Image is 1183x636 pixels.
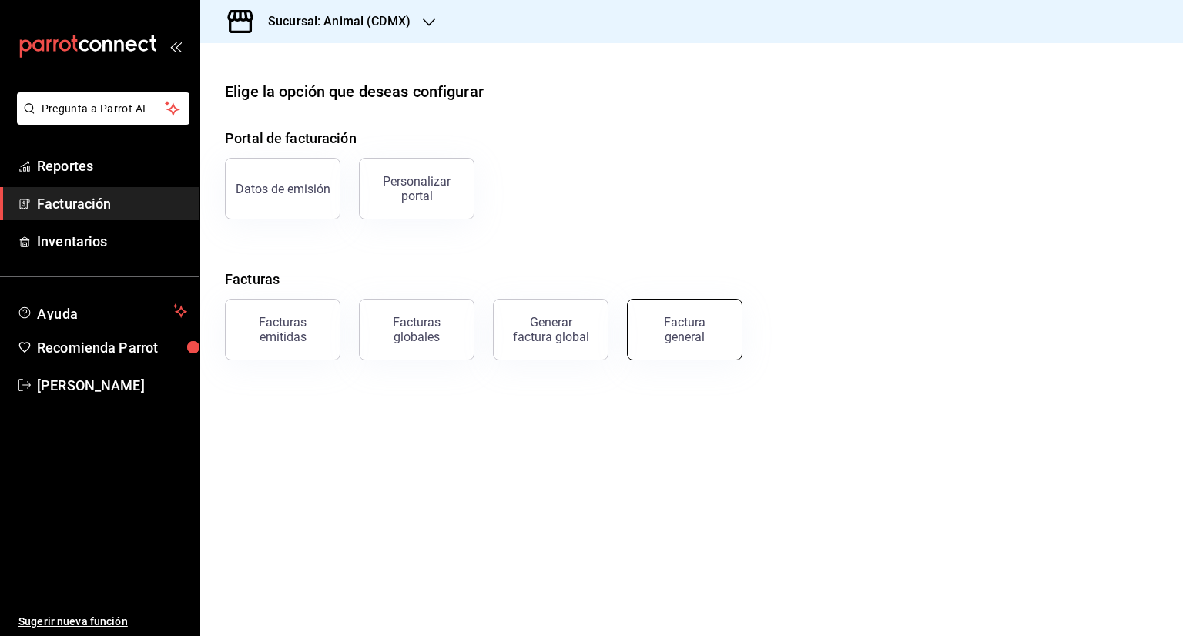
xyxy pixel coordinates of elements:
[11,112,189,128] a: Pregunta a Parrot AI
[42,101,166,117] span: Pregunta a Parrot AI
[256,12,411,31] h3: Sucursal: Animal (CDMX)
[225,299,340,360] button: Facturas emitidas
[37,156,187,176] span: Reportes
[236,182,330,196] div: Datos de emisión
[369,174,464,203] div: Personalizar portal
[37,193,187,214] span: Facturación
[169,40,182,52] button: open_drawer_menu
[37,375,187,396] span: [PERSON_NAME]
[225,80,484,103] div: Elige la opción que deseas configurar
[225,128,1158,149] h4: Portal de facturación
[37,231,187,252] span: Inventarios
[359,158,474,219] button: Personalizar portal
[37,302,167,320] span: Ayuda
[369,315,464,344] div: Facturas globales
[359,299,474,360] button: Facturas globales
[17,92,189,125] button: Pregunta a Parrot AI
[646,315,723,344] div: Factura general
[627,299,742,360] button: Factura general
[235,315,330,344] div: Facturas emitidas
[37,337,187,358] span: Recomienda Parrot
[493,299,608,360] button: Generar factura global
[18,614,187,630] span: Sugerir nueva función
[512,315,589,344] div: Generar factura global
[225,269,1158,290] h4: Facturas
[225,158,340,219] button: Datos de emisión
